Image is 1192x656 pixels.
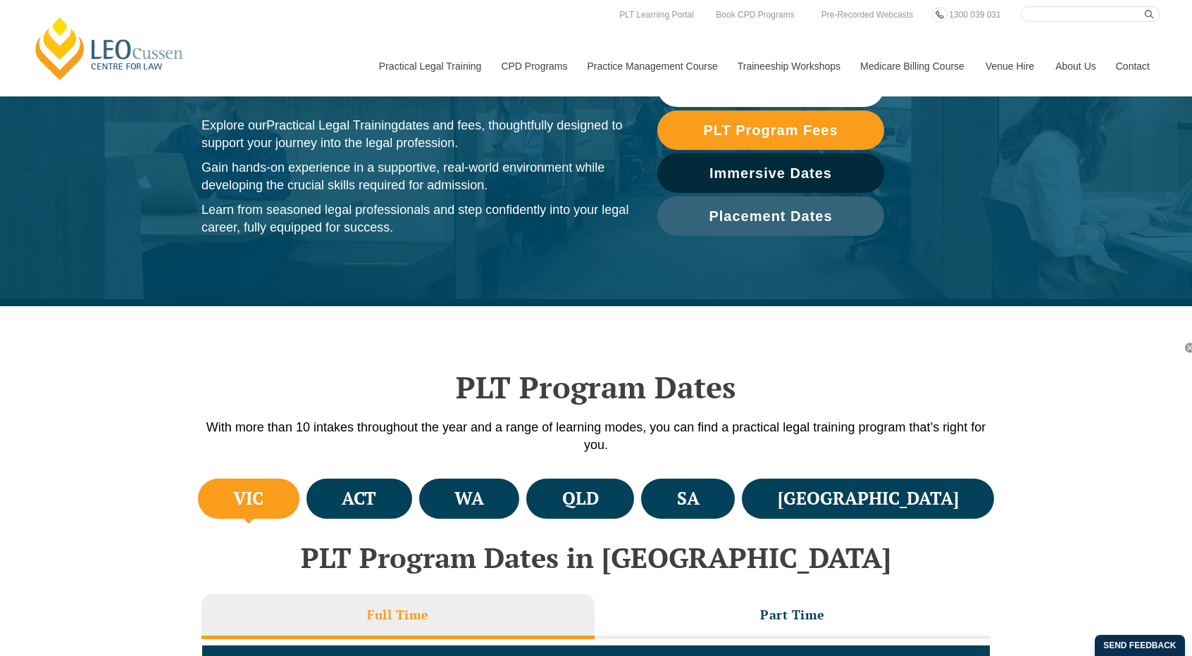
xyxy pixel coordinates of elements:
a: Practice Management Course [577,36,727,96]
span: Immersive Dates [709,166,832,180]
span: Placement Dates [709,209,832,223]
span: 1300 039 031 [949,10,1000,20]
h4: [GEOGRAPHIC_DATA] [778,487,959,510]
a: Practical Legal Training [368,36,491,96]
h2: PLT Program Dates in [GEOGRAPHIC_DATA] [194,542,998,573]
a: 1300 039 031 [945,7,1004,23]
h4: WA [454,487,484,510]
p: Gain hands-on experience in a supportive, real-world environment while developing the crucial ski... [201,159,629,194]
a: Book CPD Programs [712,7,797,23]
span: PLT Program Fees [703,123,838,137]
a: Pre-Recorded Webcasts [818,7,917,23]
a: Placement Dates [657,196,884,236]
a: CPD Programs [490,36,576,96]
h2: PLT Program Dates [194,370,998,405]
a: [PERSON_NAME] Centre for Law [32,15,187,82]
a: Venue Hire [975,36,1045,96]
a: Traineeship Workshops [727,36,850,96]
h4: ACT [342,487,376,510]
p: Learn from seasoned legal professionals and step confidently into your legal career, fully equipp... [201,201,629,236]
a: Immersive Dates [657,153,884,193]
h3: Part Time [760,607,825,623]
a: About Us [1045,36,1105,96]
span: Practical Legal Training [266,118,398,132]
h4: VIC [233,487,263,510]
a: PLT Program Fees [657,111,884,150]
p: Explore our dates and fees, thoughtfully designed to support your journey into the legal profession. [201,117,629,152]
a: Contact [1105,36,1160,96]
h4: QLD [562,487,599,510]
p: With more than 10 intakes throughout the year and a range of learning modes, you can find a pract... [194,419,998,454]
h4: SA [677,487,700,510]
a: Medicare Billing Course [850,36,975,96]
a: PLT Learning Portal [616,7,697,23]
h3: Full Time [367,607,429,623]
h1: PLT Dates and Fees [201,67,629,102]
